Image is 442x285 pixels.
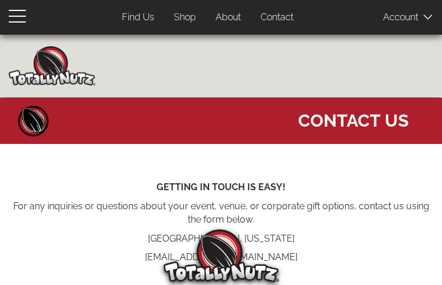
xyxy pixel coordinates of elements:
strong: GETTING IN TOUCH IS EASY! [157,182,285,193]
a: Contact [252,6,302,29]
a: About [207,6,250,29]
p: [EMAIL_ADDRESS][DOMAIN_NAME] [9,251,433,264]
p: [GEOGRAPHIC_DATA], [US_STATE] [9,232,433,246]
span: Contact Us [298,103,408,132]
p: For any inquiries or questions about your event, venue, or corporate gift options, contact us usi... [9,200,433,227]
a: Home [16,103,51,138]
a: Shop [165,6,205,29]
img: Home [9,46,95,86]
a: Find Us [113,6,163,29]
img: Totally Nutz Logo [164,230,279,282]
